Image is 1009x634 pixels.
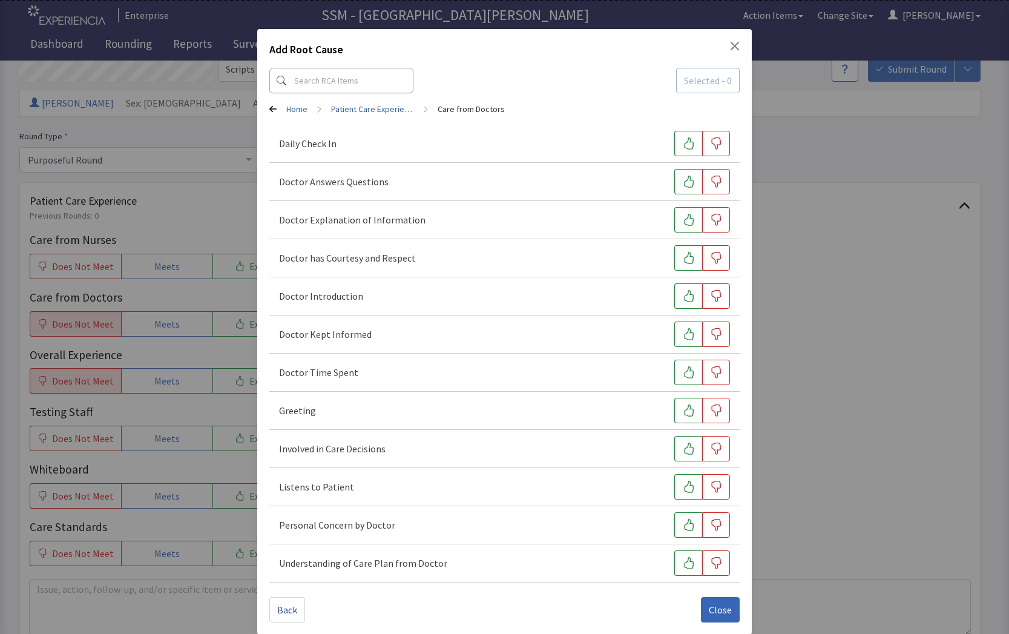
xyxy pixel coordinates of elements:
[286,103,307,115] a: Home
[279,403,316,418] p: Greeting
[279,441,386,456] p: Involved in Care Decisions
[331,103,414,115] a: Patient Care Experience
[438,103,505,115] a: Care from Doctors
[730,41,740,51] button: Close
[279,289,363,303] p: Doctor Introduction
[317,97,321,121] span: >
[269,41,343,63] h2: Add Root Cause
[269,597,305,622] button: Back
[277,603,297,617] span: Back
[279,213,426,227] p: Doctor Explanation of Information
[279,136,337,151] p: Daily Check In
[279,174,389,189] p: Doctor Answers Questions
[279,518,395,532] p: Personal Concern by Doctor
[279,365,358,380] p: Doctor Time Spent
[279,480,354,494] p: Listens to Patient
[709,603,732,617] span: Close
[424,97,428,121] span: >
[269,68,413,93] input: Search RCA Items
[279,556,447,570] p: Understanding of Care Plan from Doctor
[279,327,372,342] p: Doctor Kept Informed
[279,251,416,265] p: Doctor has Courtesy and Respect
[701,597,740,622] button: Close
